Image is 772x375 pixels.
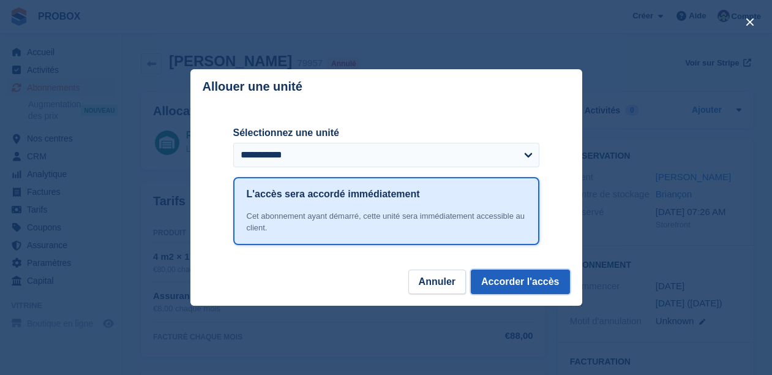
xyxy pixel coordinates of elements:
label: Sélectionnez une unité [233,126,539,140]
p: Allouer une unité [203,80,302,94]
button: Accorder l'accès [471,270,569,294]
button: close [740,12,760,32]
div: Cet abonnement ayant démarré, cette unité sera immédiatement accessible au client. [247,210,526,234]
button: Annuler [408,270,466,294]
h1: L'accès sera accordé immédiatement [247,187,420,202]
